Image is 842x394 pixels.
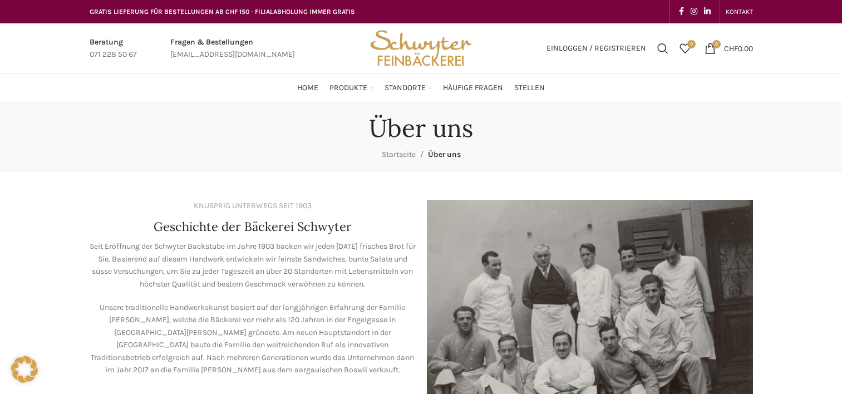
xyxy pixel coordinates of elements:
[701,4,714,19] a: Linkedin social link
[514,83,545,93] span: Stellen
[194,200,312,212] div: KNUSPRIG UNTERWEGS SEIT 1903
[297,83,318,93] span: Home
[170,36,295,61] a: Infobox link
[687,40,696,48] span: 0
[90,8,355,16] span: GRATIS LIEFERUNG FÜR BESTELLUNGEN AB CHF 150 - FILIALABHOLUNG IMMER GRATIS
[676,4,687,19] a: Facebook social link
[541,37,652,60] a: Einloggen / Registrieren
[726,1,753,23] a: KONTAKT
[652,37,674,60] a: Suchen
[687,4,701,19] a: Instagram social link
[514,77,545,99] a: Stellen
[366,23,475,73] img: Bäckerei Schwyter
[369,114,473,143] h1: Über uns
[674,37,696,60] a: 0
[366,43,475,52] a: Site logo
[382,150,416,159] a: Startseite
[154,218,352,235] h4: Geschichte der Bäckerei Schwyter
[90,302,416,376] p: Unsere traditionelle Handwerkskunst basiert auf der langjährigen Erfahrung der Familie [PERSON_NA...
[546,45,646,52] span: Einloggen / Registrieren
[428,150,461,159] span: Über uns
[724,43,753,53] bdi: 0.00
[385,77,432,99] a: Standorte
[443,77,503,99] a: Häufige Fragen
[329,77,373,99] a: Produkte
[443,83,503,93] span: Häufige Fragen
[720,1,759,23] div: Secondary navigation
[674,37,696,60] div: Meine Wunschliste
[712,40,721,48] span: 0
[726,8,753,16] span: KONTAKT
[90,36,137,61] a: Infobox link
[90,240,416,290] p: Seit Eröffnung der Schwyter Backstube im Jahre 1903 backen wir jeden [DATE] frisches Brot für Sie...
[699,37,759,60] a: 0 CHF0.00
[385,83,426,93] span: Standorte
[329,83,367,93] span: Produkte
[297,77,318,99] a: Home
[84,77,759,99] div: Main navigation
[724,43,738,53] span: CHF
